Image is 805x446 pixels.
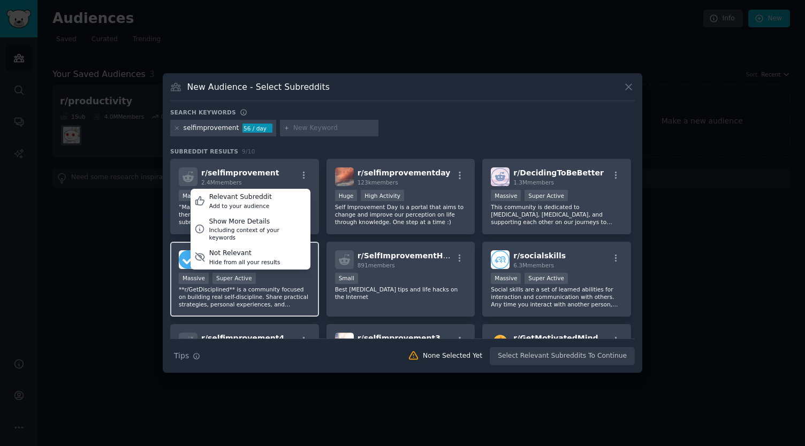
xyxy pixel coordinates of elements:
div: Show More Details [209,217,306,227]
span: r/ DecidingToBeBetter [513,168,603,177]
div: Super Active [212,273,256,284]
div: High Activity [361,190,404,201]
span: r/ selfimprovement3 [358,334,441,342]
div: Hide from all your results [209,258,280,266]
p: **r/GetDisciplined** is a community focused on building real self-discipline. Share practical str... [179,286,310,308]
button: Tips [170,347,204,365]
img: selfimprovementday [335,167,354,186]
div: Super Active [525,190,568,201]
div: Huge [335,190,358,201]
span: r/ selfimprovement4nerds [201,334,308,342]
div: Massive [491,190,521,201]
h3: Search keywords [170,109,236,116]
p: “Make the most of yourself....for that is all there is of you.” ― [PERSON_NAME] This subreddit is... [179,203,310,226]
span: Subreddit Results [170,148,238,155]
div: Super Active [525,273,568,284]
h3: New Audience - Select Subreddits [187,81,330,93]
span: r/ selfimprovementday [358,168,451,177]
div: Add to your audience [209,202,272,210]
input: New Keyword [293,124,375,133]
div: Not Relevant [209,249,280,258]
span: r/ selfimprovement [201,168,279,177]
span: Tips [174,350,189,362]
div: Small [335,273,358,284]
div: selfimprovement [184,124,239,133]
p: This community is dedicated to [MEDICAL_DATA], [MEDICAL_DATA], and supporting each other on our j... [491,203,622,226]
p: Best [MEDICAL_DATA] tips and life hacks on the Internet [335,286,467,301]
div: Massive [179,190,209,201]
span: r/ SelfImprovementHacks [358,251,462,260]
div: Including context of your keywords [209,226,306,241]
span: 2.4M members [201,179,242,186]
div: None Selected Yet [423,351,482,361]
img: getdisciplined [179,250,198,269]
div: Massive [491,273,521,284]
img: selfimprovement3 [335,333,354,351]
div: 56 / day [242,124,272,133]
span: 1.3M members [513,179,554,186]
div: Massive [179,273,209,284]
img: socialskills [491,250,510,269]
span: 9 / 10 [242,148,255,155]
span: r/ GetMotivatedMindset [513,334,611,342]
span: 6.3M members [513,262,554,268]
img: GetMotivatedMindset [491,333,510,351]
div: Relevant Subreddit [209,193,272,202]
p: Self Improvement Day is a portal that aims to change and improve our perception on life through k... [335,203,467,226]
p: Social skills are a set of learned abilities for interaction and communication with others. Any t... [491,286,622,308]
img: DecidingToBeBetter [491,167,510,186]
span: r/ socialskills [513,251,566,260]
span: 891 members [358,262,395,268]
span: 123k members [358,179,398,186]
